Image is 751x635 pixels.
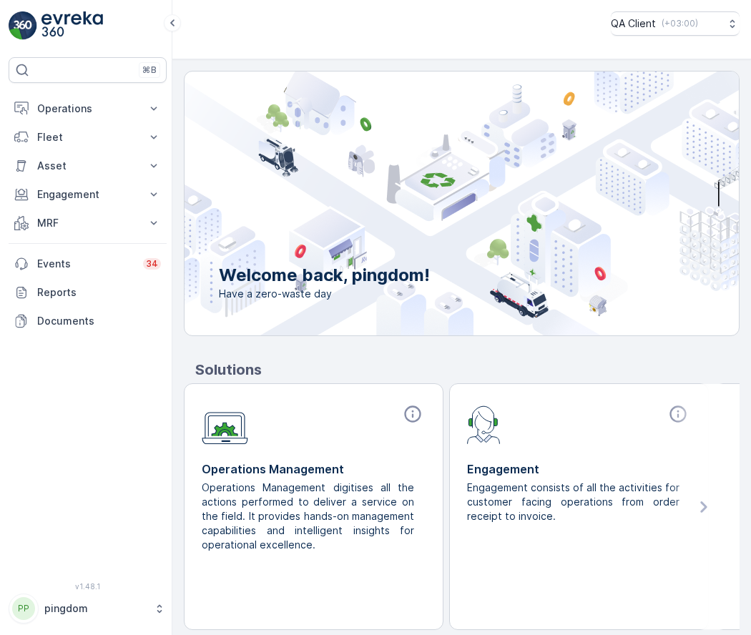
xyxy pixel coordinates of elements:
[9,94,167,123] button: Operations
[146,258,158,270] p: 34
[9,278,167,307] a: Reports
[467,481,679,523] p: Engagement consists of all the activities for customer facing operations from order receipt to in...
[9,307,167,335] a: Documents
[37,187,138,202] p: Engagement
[37,159,138,173] p: Asset
[202,404,248,445] img: module-icon
[142,64,157,76] p: ⌘B
[9,180,167,209] button: Engagement
[37,130,138,144] p: Fleet
[9,594,167,624] button: PPpingdom
[219,264,430,287] p: Welcome back, pingdom!
[9,250,167,278] a: Events34
[9,152,167,180] button: Asset
[611,16,656,31] p: QA Client
[120,72,739,335] img: city illustration
[44,601,147,616] p: pingdom
[467,404,501,444] img: module-icon
[219,287,430,301] span: Have a zero-waste day
[37,216,138,230] p: MRF
[467,461,691,478] p: Engagement
[195,359,740,380] p: Solutions
[202,461,426,478] p: Operations Management
[611,11,740,36] button: QA Client(+03:00)
[37,102,138,116] p: Operations
[662,18,698,29] p: ( +03:00 )
[9,123,167,152] button: Fleet
[37,257,134,271] p: Events
[202,481,414,552] p: Operations Management digitises all the actions performed to deliver a service on the field. It p...
[9,11,37,40] img: logo
[9,209,167,237] button: MRF
[37,314,161,328] p: Documents
[12,597,35,620] div: PP
[37,285,161,300] p: Reports
[41,11,103,40] img: logo_light-DOdMpM7g.png
[9,582,167,591] span: v 1.48.1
